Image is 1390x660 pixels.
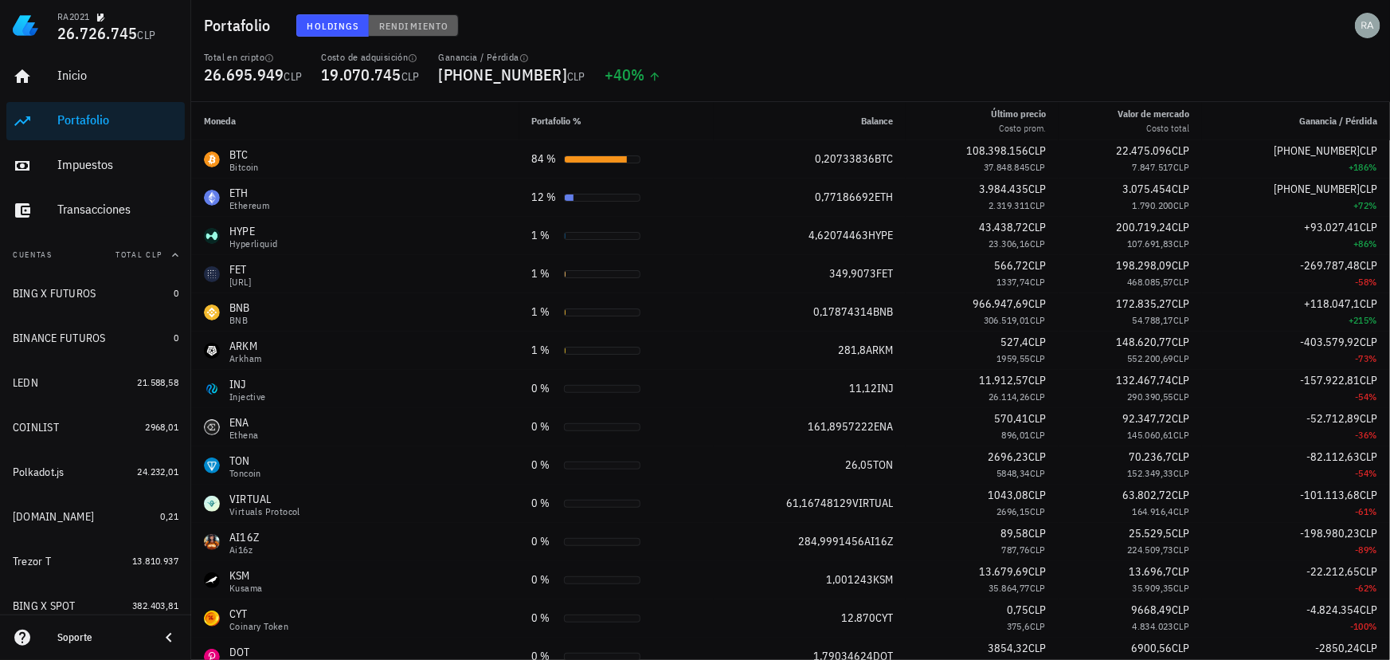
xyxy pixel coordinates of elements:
span: CLP [1172,603,1189,617]
div: -73 [1215,351,1377,367]
div: 0 % [532,380,558,397]
span: CLP [1360,220,1377,234]
span: CLP [1028,143,1046,158]
span: VIRTUAL [852,496,893,510]
span: CLP [1030,582,1046,594]
span: 21.588,58 [137,376,178,388]
span: 0,20733836 [815,151,875,166]
span: 787,76 [1001,544,1029,556]
span: CLP [1028,373,1046,387]
span: CLP [1172,373,1189,387]
span: 200.719,24 [1116,220,1172,234]
span: 22.475.096 [1116,143,1172,158]
span: 0 [174,332,178,344]
span: 11,12 [849,381,877,395]
span: % [1369,467,1377,479]
a: BING X SPOT 382.403,81 [6,587,185,625]
span: % [1369,505,1377,517]
div: BNB [229,300,250,316]
span: 0,17874314 [813,304,873,319]
span: Ganancia / Pérdida [1299,115,1377,127]
span: CYT [875,611,893,625]
div: Portafolio [57,112,178,128]
div: Hyperliquid [229,239,277,249]
span: 4.834.023 [1133,620,1174,632]
span: 0,21 [160,510,178,522]
span: CLP [1360,411,1377,426]
span: TON [873,458,893,472]
button: CuentasTotal CLP [6,236,185,274]
span: 35.864,77 [989,582,1030,594]
span: +118.047,1 [1304,297,1360,311]
span: 26,05 [845,458,873,472]
div: AI16Z [229,529,259,545]
div: ARKM [229,338,261,354]
span: 92.347,72 [1122,411,1172,426]
span: 132.467,74 [1116,373,1172,387]
span: 0,75 [1007,603,1028,617]
span: 1.790.200 [1133,199,1174,211]
span: 4,62074463 [809,228,868,242]
span: 13.679,69 [979,564,1028,579]
span: Rendimiento [378,20,448,32]
div: Ethereum [229,201,269,210]
div: 84 % [532,151,558,167]
span: % [632,64,645,85]
span: CLP [1360,603,1377,617]
span: CLP [1030,429,1046,441]
span: % [1369,276,1377,288]
div: Bitcoin [229,163,259,172]
span: CLP [1030,161,1046,173]
a: BINANCE FUTUROS 0 [6,319,185,357]
div: Inicio [57,68,178,83]
span: 145.060,61 [1127,429,1173,441]
span: CLP [1360,373,1377,387]
span: 290.390,55 [1127,391,1173,403]
span: Total CLP [116,249,162,260]
span: CLP [1173,429,1189,441]
div: Último precio [991,107,1046,121]
div: TON-icon [204,458,220,473]
span: [PHONE_NUMBER] [1274,182,1360,196]
span: Portafolio % [532,115,582,127]
div: LEDN [13,376,38,390]
div: 0 % [532,610,558,627]
span: 37.848.845 [984,161,1030,173]
span: 896,01 [1001,429,1029,441]
span: 3.984.435 [979,182,1028,196]
span: 3.075.454 [1122,182,1172,196]
a: COINLIST 2968,01 [6,408,185,446]
span: 148.620,77 [1116,335,1172,349]
div: Ethena [229,430,258,440]
span: CLP [1173,352,1189,364]
span: CLP [1360,143,1377,158]
span: KSM [873,572,893,587]
div: ETH-icon [204,190,220,206]
div: 0 % [532,495,558,512]
span: % [1369,582,1377,594]
div: ARKM-icon [204,343,220,359]
span: Balance [861,115,893,127]
span: 9668,49 [1131,603,1172,617]
div: 0 % [532,418,558,435]
div: Kusama [229,583,262,593]
div: VIRTUAL [229,491,300,507]
span: 566,72 [994,258,1028,273]
span: CLP [1028,182,1046,196]
div: ai16z [229,545,259,555]
div: Arkham [229,354,261,363]
span: HYPE [868,228,893,242]
span: -2850,24 [1315,641,1360,655]
div: [URL] [229,277,251,287]
span: 1,001243 [826,572,873,587]
span: 19.070.745 [321,64,401,85]
span: -403.579,92 [1300,335,1360,349]
div: +40 [605,67,661,83]
span: CLP [1172,143,1189,158]
span: 23.306,16 [989,238,1030,249]
span: CLP [284,69,303,84]
span: 12.870 [841,611,875,625]
div: VIRTUAL-icon [204,496,220,512]
span: 13.810.937 [132,555,178,567]
span: % [1369,238,1377,249]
